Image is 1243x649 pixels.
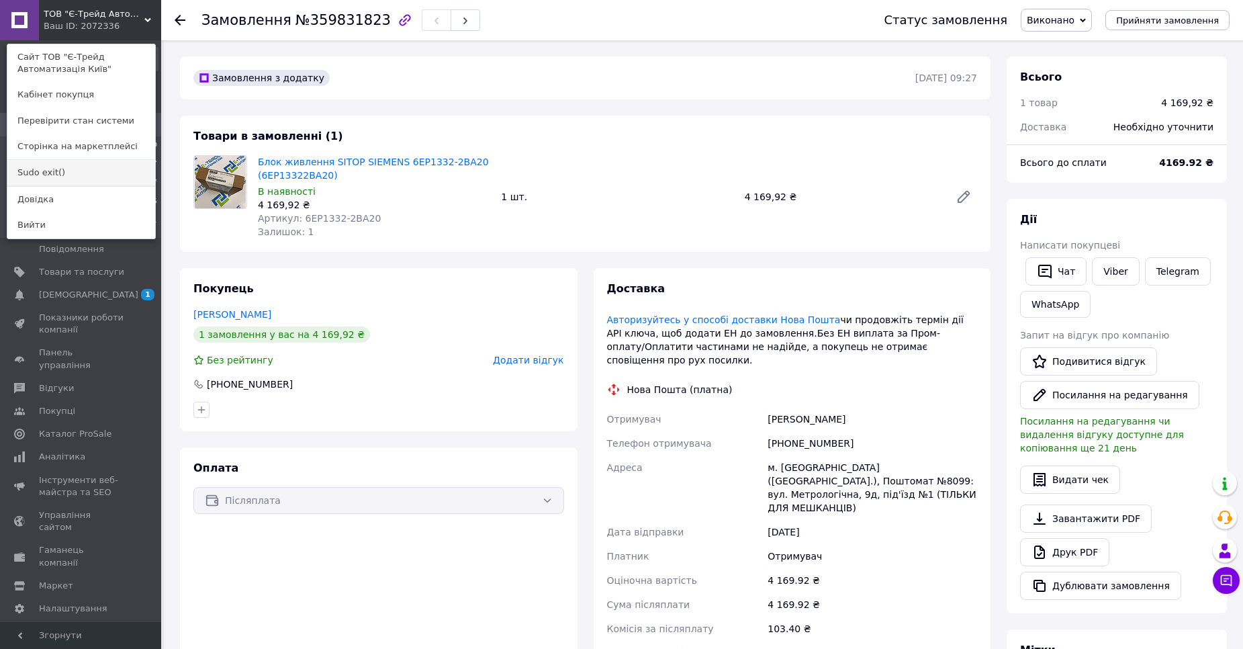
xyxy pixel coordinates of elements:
[39,509,124,533] span: Управління сайтом
[7,44,155,82] a: Сайт ТОВ "Є-Трейд Автоматизація Київ"
[950,183,977,210] a: Редагувати
[39,405,75,417] span: Покупці
[39,474,124,499] span: Інструменти веб-майстра та SEO
[1020,157,1107,168] span: Всього до сплати
[765,520,980,544] div: [DATE]
[258,213,381,224] span: Артикул: 6EP1332-2BA20
[607,462,643,473] span: Адреса
[1020,291,1091,318] a: WhatsApp
[39,347,124,371] span: Панель управління
[1025,257,1087,286] button: Чат
[7,82,155,107] a: Кабінет покупця
[193,130,343,142] span: Товари в замовленні (1)
[607,414,661,425] span: Отримувач
[739,187,945,206] div: 4 169,92 ₴
[7,187,155,212] a: Довідка
[765,544,980,568] div: Отримувач
[765,568,980,593] div: 4 169.92 ₴
[1020,213,1037,226] span: Дії
[1020,330,1169,341] span: Запит на відгук про компанію
[1020,71,1062,83] span: Всього
[765,431,980,456] div: [PHONE_NUMBER]
[39,243,104,255] span: Повідомлення
[258,198,490,212] div: 4 169,92 ₴
[1020,505,1152,533] a: Завантажити PDF
[493,355,563,365] span: Додати відгук
[7,212,155,238] a: Вийти
[39,603,107,615] span: Налаштування
[1020,97,1058,108] span: 1 товар
[193,309,271,320] a: [PERSON_NAME]
[258,186,316,197] span: В наявності
[624,383,736,396] div: Нова Пошта (платна)
[1105,10,1230,30] button: Прийняти замовлення
[193,462,238,474] span: Оплата
[765,456,980,520] div: м. [GEOGRAPHIC_DATA] ([GEOGRAPHIC_DATA].), Поштомат №8099: вул. Метрологічна, 9д, під'їзд №1 (ТІЛ...
[607,282,665,295] span: Доставка
[607,314,841,325] a: Авторизуйтесь у способі доставки Нова Пошта
[1105,112,1222,142] div: Необхідно уточнити
[1027,15,1074,26] span: Виконано
[7,160,155,185] a: Sudo exit()
[195,156,246,208] img: Блок живлення SITOP SIEMENS 6EP1332-2BA20 (6EP13322BA20)
[39,544,124,568] span: Гаманець компанії
[258,226,314,237] span: Залишок: 1
[1092,257,1139,286] a: Viber
[496,187,739,206] div: 1 шт.
[44,20,100,32] div: Ваш ID: 2072336
[39,289,138,301] span: [DEMOGRAPHIC_DATA]
[607,623,714,634] span: Комісія за післяплату
[175,13,185,27] div: Повернутися назад
[1145,257,1211,286] a: Telegram
[201,12,291,28] span: Замовлення
[207,355,273,365] span: Без рейтингу
[193,327,370,343] div: 1 замовлення у вас на 4 169,92 ₴
[884,13,1007,27] div: Статус замовлення
[607,313,978,367] div: чи продовжіть термін дії АРІ ключа, щоб додати ЕН до замовлення.Без ЕН виплата за Пром-оплату/Опл...
[193,70,330,86] div: Замовлення з додатку
[607,575,697,586] span: Оціночна вартість
[915,73,977,83] time: [DATE] 09:27
[1159,157,1213,168] b: 4169.92 ₴
[1213,567,1240,594] button: Чат з покупцем
[765,593,980,617] div: 4 169.92 ₴
[39,382,74,394] span: Відгуки
[39,312,124,336] span: Показники роботи компанії
[1020,416,1184,453] span: Посилання на редагування чи видалення відгуку доступне для копіювання ще 21 день
[205,378,294,391] div: [PHONE_NUMBER]
[1020,466,1120,494] button: Видати чек
[1020,240,1120,251] span: Написати покупцеві
[1116,15,1219,26] span: Прийняти замовлення
[193,282,254,295] span: Покупець
[39,451,85,463] span: Аналітика
[607,438,712,449] span: Телефон отримувача
[39,580,73,592] span: Маркет
[39,266,124,278] span: Товари та послуги
[607,551,649,562] span: Платник
[607,599,690,610] span: Сума післяплати
[1020,572,1181,600] button: Дублювати замовлення
[765,407,980,431] div: [PERSON_NAME]
[258,157,489,181] a: Блок живлення SITOP SIEMENS 6EP1332-2BA20 (6EP13322BA20)
[1020,122,1066,132] span: Доставка
[1020,538,1109,566] a: Друк PDF
[7,134,155,159] a: Сторінка на маркетплейсі
[765,617,980,641] div: 103.40 ₴
[44,8,144,20] span: ТОВ "Є-Трейд Автоматизація Київ"
[141,289,154,300] span: 1
[1020,347,1157,376] a: Подивитися відгук
[1020,381,1199,409] button: Посилання на редагування
[295,12,391,28] span: №359831823
[7,108,155,134] a: Перевірити стан системи
[607,527,684,537] span: Дата відправки
[39,428,111,440] span: Каталог ProSale
[1161,96,1213,110] div: 4 169,92 ₴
